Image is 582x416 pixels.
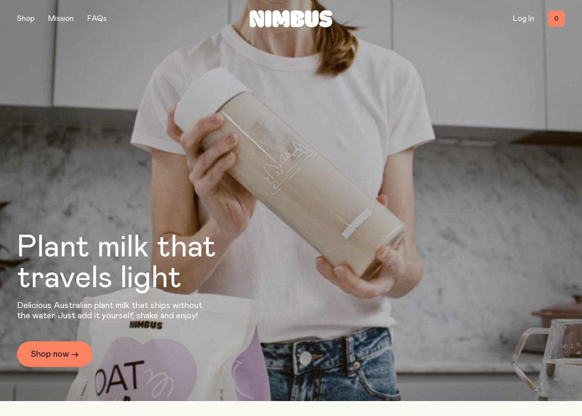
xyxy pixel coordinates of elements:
a: Mission [48,15,74,23]
a: FAQs [87,15,107,23]
a: Shop now → [17,341,92,367]
button: 0 [548,10,565,27]
h1: Plant milk that travels light [17,232,262,294]
a: Log In [513,15,534,23]
p: Delicious Australian plant milk that ships without the water. Just add it yourself, shake and enjoy! [17,300,208,321]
